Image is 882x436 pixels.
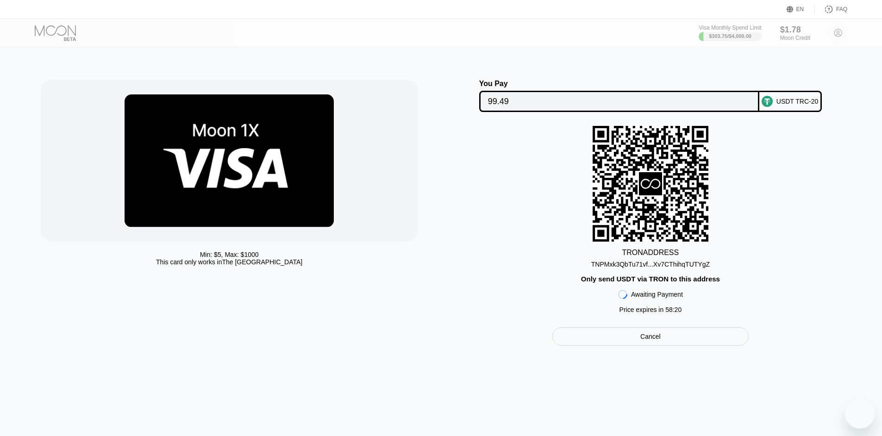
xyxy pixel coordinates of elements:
div: USDT TRC-20 [776,98,819,105]
div: TRON ADDRESS [622,249,679,257]
iframe: Button to launch messaging window [845,399,875,429]
div: Cancel [552,327,749,346]
span: 58 : 20 [665,306,682,313]
div: Cancel [640,332,661,341]
div: Min: $ 5 , Max: $ 1000 [200,251,259,258]
div: Awaiting Payment [631,291,683,298]
div: TNPMxk3QbTu71vf...Xv7CThihqTUTYgZ [591,261,710,268]
div: Visa Monthly Spend Limit [699,25,761,31]
div: FAQ [815,5,847,14]
div: Visa Monthly Spend Limit$303.75/$4,000.00 [699,25,761,41]
div: FAQ [836,6,847,12]
div: TNPMxk3QbTu71vf...Xv7CThihqTUTYgZ [591,257,710,268]
div: Price expires in [619,306,682,313]
div: You Pay [479,80,759,88]
div: This card only works in The [GEOGRAPHIC_DATA] [156,258,302,266]
div: Only send USDT via TRON to this address [581,275,720,283]
div: You PayUSDT TRC-20 [450,80,851,112]
div: EN [796,6,804,12]
div: $303.75 / $4,000.00 [709,33,751,39]
div: EN [787,5,815,14]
